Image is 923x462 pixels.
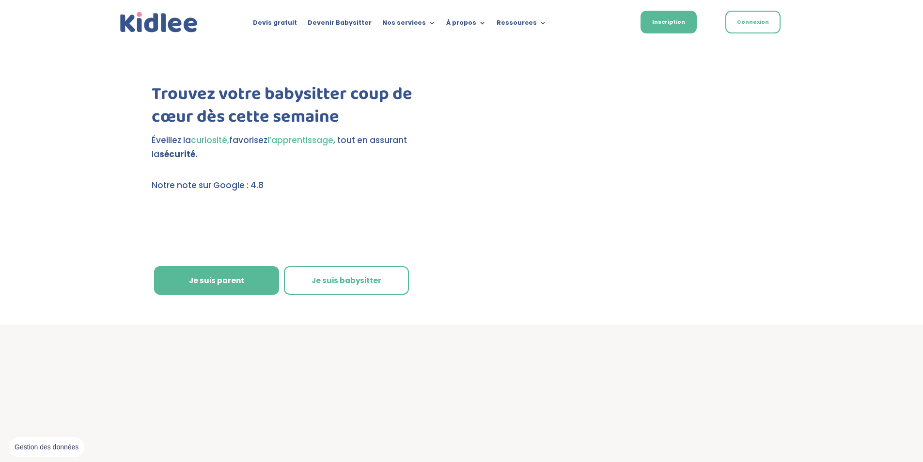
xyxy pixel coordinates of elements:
h1: Trouvez votre babysitter coup de cœur dès cette semaine [152,83,445,133]
img: Français [605,20,613,26]
img: Anniversaire [152,222,227,242]
a: Inscription [641,11,697,33]
img: logo_kidlee_bleu [118,10,200,35]
strong: sécurité. [159,148,198,160]
a: Ressources [497,19,547,30]
img: Sortie decole [152,195,236,215]
img: Sybel [440,369,484,413]
a: Devis gratuit [253,19,297,30]
img: Mercredi [342,195,438,217]
span: l’apprentissage [267,134,333,146]
button: Gestion des données [9,437,84,458]
img: Atelier thematique [241,222,351,242]
a: Je suis parent [154,266,279,295]
a: À propos [446,19,486,30]
span: curiosité, [191,134,229,146]
a: Nos services [382,19,436,30]
a: Kidlee Logo [118,10,200,35]
p: Éveillez la favorisez , tout en assurant la [152,133,445,161]
a: Je suis babysitter [284,266,409,295]
span: Gestion des données [15,443,78,452]
img: weekends [243,195,334,215]
a: Devenir Babysitter [308,19,372,30]
img: Thematique [365,222,430,244]
p: Notre note sur Google : 4.8 [152,178,445,192]
a: Connexion [725,11,781,33]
